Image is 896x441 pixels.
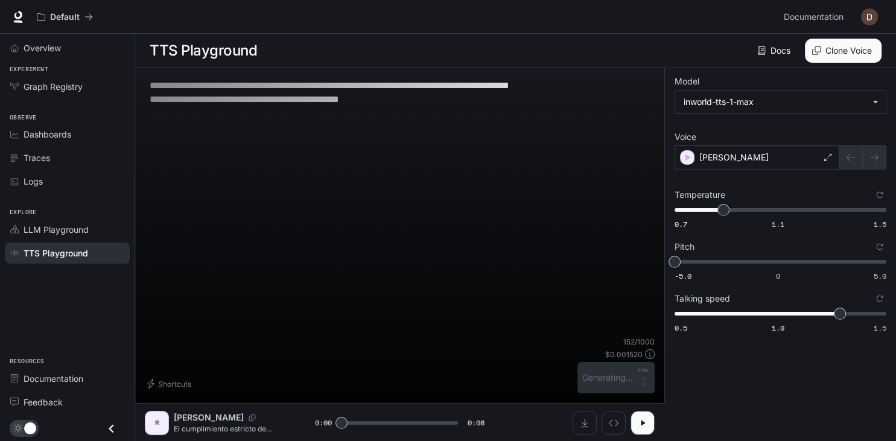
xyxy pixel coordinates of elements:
p: Voice [675,133,696,141]
span: Documentation [24,372,83,385]
span: 1.5 [874,323,886,333]
a: Overview [5,37,130,59]
a: LLM Playground [5,219,130,240]
p: [PERSON_NAME] [174,411,244,424]
a: Traces [5,147,130,168]
span: 0 [776,271,780,281]
p: [PERSON_NAME] [699,151,769,163]
a: Graph Registry [5,76,130,97]
span: Traces [24,151,50,164]
button: Download audio [573,411,597,435]
span: Dark mode toggle [24,421,36,434]
a: Documentation [779,5,853,29]
h1: TTS Playground [150,39,257,63]
button: Reset to default [873,292,886,305]
span: Dashboards [24,128,71,141]
span: -5.0 [675,271,691,281]
span: Documentation [784,10,844,25]
button: All workspaces [31,5,98,29]
button: Shortcuts [145,374,196,393]
a: Docs [755,39,795,63]
span: 0:00 [315,417,332,429]
span: Logs [24,175,43,188]
button: Close drawer [98,416,125,441]
a: TTS Playground [5,243,130,264]
span: LLM Playground [24,223,89,236]
img: User avatar [861,8,878,25]
span: Overview [24,42,61,54]
a: Logs [5,171,130,192]
span: Graph Registry [24,80,83,93]
p: $ 0.001520 [605,349,643,360]
button: Reset to default [873,188,886,201]
span: 1.1 [772,219,784,229]
p: El cumplimiento estricto de estas medidas preserva su vida… y garantiza la misión de la Fundación... [174,424,286,434]
span: 1.5 [874,219,886,229]
p: Temperature [675,191,725,199]
p: Talking speed [675,294,730,303]
a: Dashboards [5,124,130,145]
p: Model [675,77,699,86]
p: Default [50,12,80,22]
span: 0:08 [468,417,485,429]
span: 0.7 [675,219,687,229]
a: Documentation [5,368,130,389]
p: Pitch [675,243,694,251]
span: 0.5 [675,323,687,333]
p: 152 / 1000 [623,337,655,347]
button: Clone Voice [805,39,882,63]
span: 5.0 [874,271,886,281]
span: 1.0 [772,323,784,333]
button: User avatar [857,5,882,29]
button: Copy Voice ID [244,414,261,421]
div: inworld-tts-1-max [675,90,886,113]
span: Feedback [24,396,63,408]
a: Feedback [5,392,130,413]
button: Inspect [602,411,626,435]
button: Reset to default [873,240,886,253]
div: R [147,413,167,433]
div: inworld-tts-1-max [684,96,866,108]
span: TTS Playground [24,247,88,259]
